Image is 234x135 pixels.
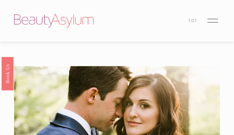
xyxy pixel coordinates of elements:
span: 0 [191,18,195,23]
span: ( [189,18,191,23]
img: Beauty Asylum | Bridal Hair &amp; Makeup Charlotte &amp; Atlanta [14,14,94,28]
span: ) [195,18,198,23]
a: 0 items in cart [189,17,197,25]
a: Book Us [2,57,13,90]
